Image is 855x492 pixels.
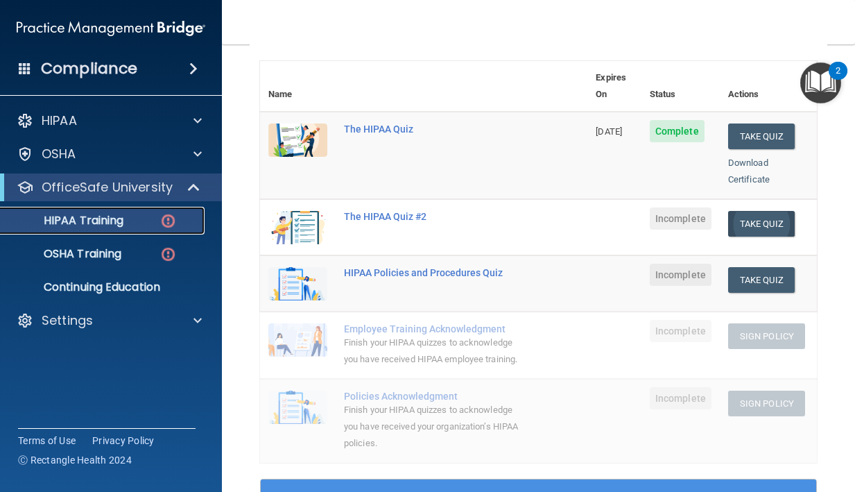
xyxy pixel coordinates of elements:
[92,434,155,448] a: Privacy Policy
[344,211,518,222] div: The HIPAA Quiz #2
[42,179,173,196] p: OfficeSafe University
[159,212,177,230] img: danger-circle.6113f641.png
[728,158,770,185] a: Download Certificate
[596,126,622,137] span: [DATE]
[344,402,518,452] div: Finish your HIPAA quizzes to acknowledge you have received your organization’s HIPAA policies.
[17,179,201,196] a: OfficeSafe University
[650,264,711,286] span: Incomplete
[41,59,137,78] h4: Compliance
[42,312,93,329] p: Settings
[728,391,805,416] button: Sign Policy
[836,71,840,89] div: 2
[650,320,711,342] span: Incomplete
[587,61,641,112] th: Expires On
[344,334,518,368] div: Finish your HIPAA quizzes to acknowledge you have received HIPAA employee training.
[42,146,76,162] p: OSHA
[9,280,198,294] p: Continuing Education
[344,267,518,278] div: HIPAA Policies and Procedures Quiz
[650,387,711,409] span: Incomplete
[9,214,123,228] p: HIPAA Training
[344,124,518,135] div: The HIPAA Quiz
[159,246,177,263] img: danger-circle.6113f641.png
[641,61,720,112] th: Status
[650,120,705,142] span: Complete
[650,207,711,230] span: Incomplete
[728,124,795,149] button: Take Quiz
[17,15,205,42] img: PMB logo
[18,434,76,448] a: Terms of Use
[344,391,518,402] div: Policies Acknowledgment
[17,146,202,162] a: OSHA
[728,211,795,237] button: Take Quiz
[260,61,336,112] th: Name
[42,112,77,129] p: HIPAA
[18,453,132,467] span: Ⓒ Rectangle Health 2024
[17,312,202,329] a: Settings
[800,62,841,103] button: Open Resource Center, 2 new notifications
[728,323,805,349] button: Sign Policy
[344,323,518,334] div: Employee Training Acknowledgment
[17,112,202,129] a: HIPAA
[720,61,817,112] th: Actions
[728,267,795,293] button: Take Quiz
[9,247,121,261] p: OSHA Training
